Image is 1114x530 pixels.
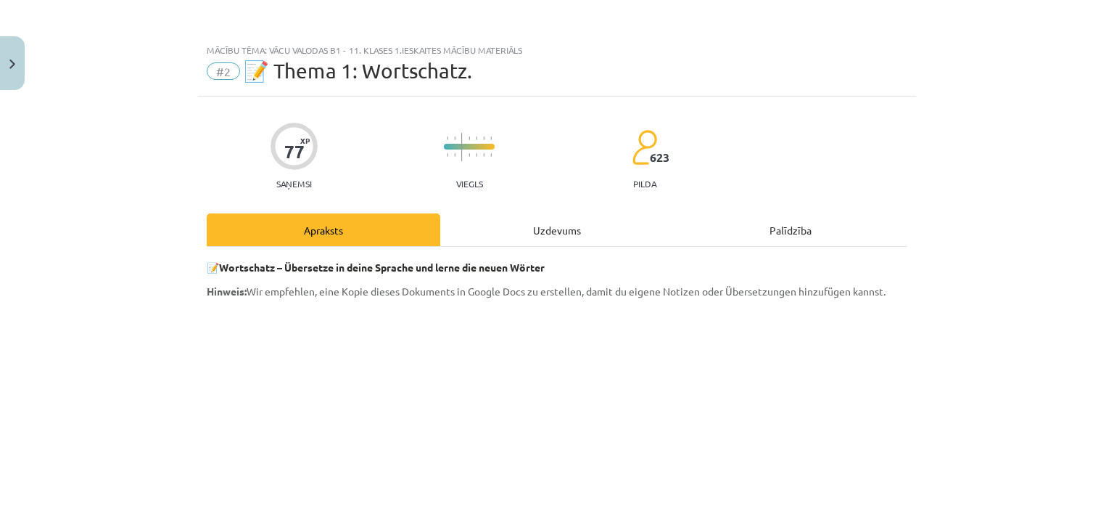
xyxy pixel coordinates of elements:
img: icon-short-line-57e1e144782c952c97e751825c79c345078a6d821885a25fce030b3d8c18986b.svg [490,153,492,157]
div: 77 [284,142,305,162]
div: Uzdevums [440,213,674,246]
img: icon-short-line-57e1e144782c952c97e751825c79c345078a6d821885a25fce030b3d8c18986b.svg [469,136,470,140]
p: Viegls [456,179,483,189]
img: icon-short-line-57e1e144782c952c97e751825c79c345078a6d821885a25fce030b3d8c18986b.svg [447,136,448,140]
strong: Hinweis: [207,285,247,298]
img: icon-short-line-57e1e144782c952c97e751825c79c345078a6d821885a25fce030b3d8c18986b.svg [483,153,484,157]
span: XP [300,136,310,144]
img: students-c634bb4e5e11cddfef0936a35e636f08e4e9abd3cc4e673bd6f9a4125e45ecb1.svg [632,129,657,166]
img: icon-short-line-57e1e144782c952c97e751825c79c345078a6d821885a25fce030b3d8c18986b.svg [454,136,455,140]
p: pilda [633,179,656,189]
p: 📝 [207,260,907,275]
img: icon-short-line-57e1e144782c952c97e751825c79c345078a6d821885a25fce030b3d8c18986b.svg [447,153,448,157]
img: icon-short-line-57e1e144782c952c97e751825c79c345078a6d821885a25fce030b3d8c18986b.svg [454,153,455,157]
strong: Wortschatz – Übersetze in deine Sprache und lerne die neuen Wörter [219,261,545,274]
img: icon-short-line-57e1e144782c952c97e751825c79c345078a6d821885a25fce030b3d8c18986b.svg [490,136,492,140]
img: icon-short-line-57e1e144782c952c97e751825c79c345078a6d821885a25fce030b3d8c18986b.svg [476,136,477,140]
div: Mācību tēma: Vācu valodas b1 - 11. klases 1.ieskaites mācību materiāls [207,45,907,55]
div: Apraksts [207,213,440,246]
img: icon-short-line-57e1e144782c952c97e751825c79c345078a6d821885a25fce030b3d8c18986b.svg [483,136,484,140]
p: Saņemsi [271,179,318,189]
span: 623 [650,151,669,164]
span: #2 [207,62,240,80]
span: Wir empfehlen, eine Kopie dieses Dokuments in Google Docs zu erstellen, damit du eigene Notizen o... [207,285,886,298]
img: icon-short-line-57e1e144782c952c97e751825c79c345078a6d821885a25fce030b3d8c18986b.svg [476,153,477,157]
div: Palīdzība [674,213,907,246]
span: 📝 Thema 1: Wortschatz. [244,59,472,83]
img: icon-short-line-57e1e144782c952c97e751825c79c345078a6d821885a25fce030b3d8c18986b.svg [469,153,470,157]
img: icon-close-lesson-0947bae3869378f0d4975bcd49f059093ad1ed9edebbc8119c70593378902aed.svg [9,60,15,69]
img: icon-long-line-d9ea69661e0d244f92f715978eff75569469978d946b2353a9bb055b3ed8787d.svg [461,133,463,161]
